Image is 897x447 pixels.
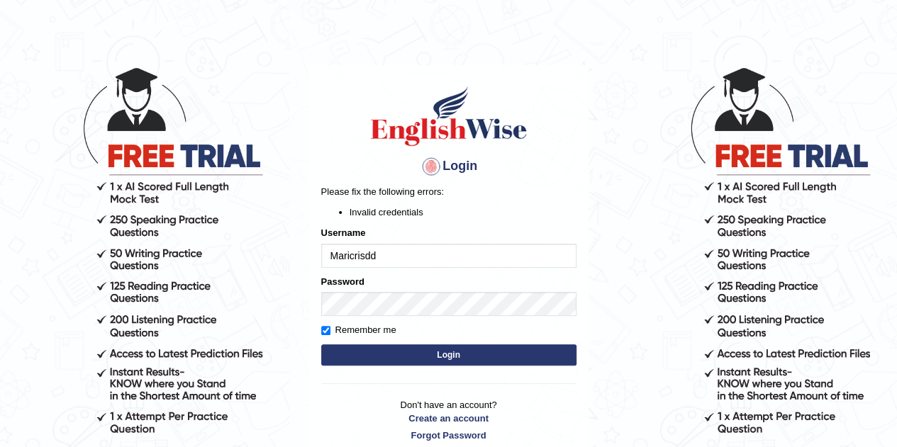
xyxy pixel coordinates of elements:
label: Username [321,226,366,239]
input: Remember me [321,326,330,335]
h4: Login [321,155,576,178]
label: Remember me [321,323,396,337]
p: Please fix the following errors: [321,185,576,198]
a: Create an account [321,412,576,425]
a: Forgot Password [321,429,576,442]
button: Login [321,344,576,366]
label: Password [321,275,364,288]
li: Invalid credentials [350,205,576,219]
img: Logo of English Wise sign in for intelligent practice with AI [368,84,530,148]
p: Don't have an account? [321,398,576,442]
